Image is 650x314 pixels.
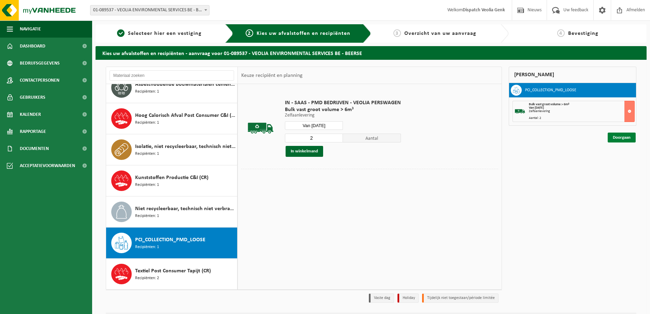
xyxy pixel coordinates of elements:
span: IN - SAAS - PMD BEDRIJVEN - VEOLIA PERSWAGEN [285,99,401,106]
span: Aantal [343,134,401,142]
a: 1Selecteer hier een vestiging [99,29,220,38]
span: Kalender [20,106,41,123]
button: Kunststoffen Productie C&I (CR) Recipiënten: 1 [106,165,237,196]
span: Textiel Post Consumer Tapijt (CR) [135,267,211,275]
a: Doorgaan [608,133,636,142]
span: Bedrijfsgegevens [20,55,60,72]
span: Kies uw afvalstoffen en recipiënten [257,31,350,36]
h2: Kies uw afvalstoffen en recipiënten - aanvraag voor 01-089537 - VEOLIA ENVIRONMENTAL SERVICES BE ... [96,46,647,59]
span: 01-089537 - VEOLIA ENVIRONMENTAL SERVICES BE - BEERSE [90,5,209,15]
button: Niet recycleerbaar, technisch niet verbrandbaar afval (brandbaar) Recipiënten: 1 [106,196,237,228]
span: Hoog Calorisch Afval Post Consumer C&I (CR) [135,111,235,120]
span: PCI_COLLECTION_PMD_LOOSE [135,236,205,244]
span: 2 [246,29,253,37]
span: Dashboard [20,38,45,55]
button: In winkelmand [286,146,323,157]
input: Selecteer datum [285,121,343,130]
span: Isolatie, niet recycleerbaar, technisch niet verbrandbaar (brandbaar) [135,142,235,151]
span: 01-089537 - VEOLIA ENVIRONMENTAL SERVICES BE - BEERSE [90,5,210,15]
div: Aantal: 2 [529,117,634,120]
button: Hoog Calorisch Afval Post Consumer C&I (CR) Recipiënten: 1 [106,103,237,134]
span: Navigatie [20,21,41,38]
span: Documenten [20,140,49,157]
span: Recipiënten: 1 [135,151,159,157]
span: Selecteer hier een vestiging [128,31,202,36]
span: Overzicht van uw aanvraag [404,31,476,36]
span: Bulk vast groot volume > 6m³ [529,103,569,106]
h3: PCI_COLLECTION_PMD_LOOSE [525,85,576,96]
input: Materiaal zoeken [110,70,234,81]
span: Bevestiging [568,31,598,36]
span: Recipiënten: 1 [135,213,159,219]
span: Asbesthoudende bouwmaterialen cementgebonden met isolatie(hechtgebonden) [135,80,235,88]
button: Textiel Post Consumer Tapijt (CR) Recipiënten: 2 [106,259,237,289]
span: Gebruikers [20,89,45,106]
span: Acceptatievoorwaarden [20,157,75,174]
span: Contactpersonen [20,72,59,89]
p: Zelfaanlevering [285,113,401,118]
li: Tijdelijk niet toegestaan/période limitée [422,293,499,303]
span: Recipiënten: 1 [135,182,159,188]
strong: Dispatch Veolia Genk [463,8,505,13]
span: Recipiënten: 1 [135,120,159,126]
button: Asbesthoudende bouwmaterialen cementgebonden met isolatie(hechtgebonden) Recipiënten: 1 [106,72,237,103]
span: Recipiënten: 1 [135,244,159,250]
span: Bulk vast groot volume > 6m³ [285,106,401,113]
button: Isolatie, niet recycleerbaar, technisch niet verbrandbaar (brandbaar) Recipiënten: 1 [106,134,237,165]
div: Zelfaanlevering [529,110,634,113]
span: Rapportage [20,123,46,140]
span: 4 [557,29,565,37]
span: Niet recycleerbaar, technisch niet verbrandbaar afval (brandbaar) [135,205,235,213]
button: PCI_COLLECTION_PMD_LOOSE Recipiënten: 1 [106,228,237,259]
li: Vaste dag [369,293,394,303]
span: Kunststoffen Productie C&I (CR) [135,174,208,182]
span: 3 [393,29,401,37]
strong: Van [DATE] [529,106,544,110]
span: Recipiënten: 1 [135,88,159,95]
span: Recipiënten: 2 [135,275,159,282]
span: 1 [117,29,125,37]
div: [PERSON_NAME] [509,67,636,83]
div: Keuze recipiënt en planning [238,67,306,84]
li: Holiday [398,293,419,303]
